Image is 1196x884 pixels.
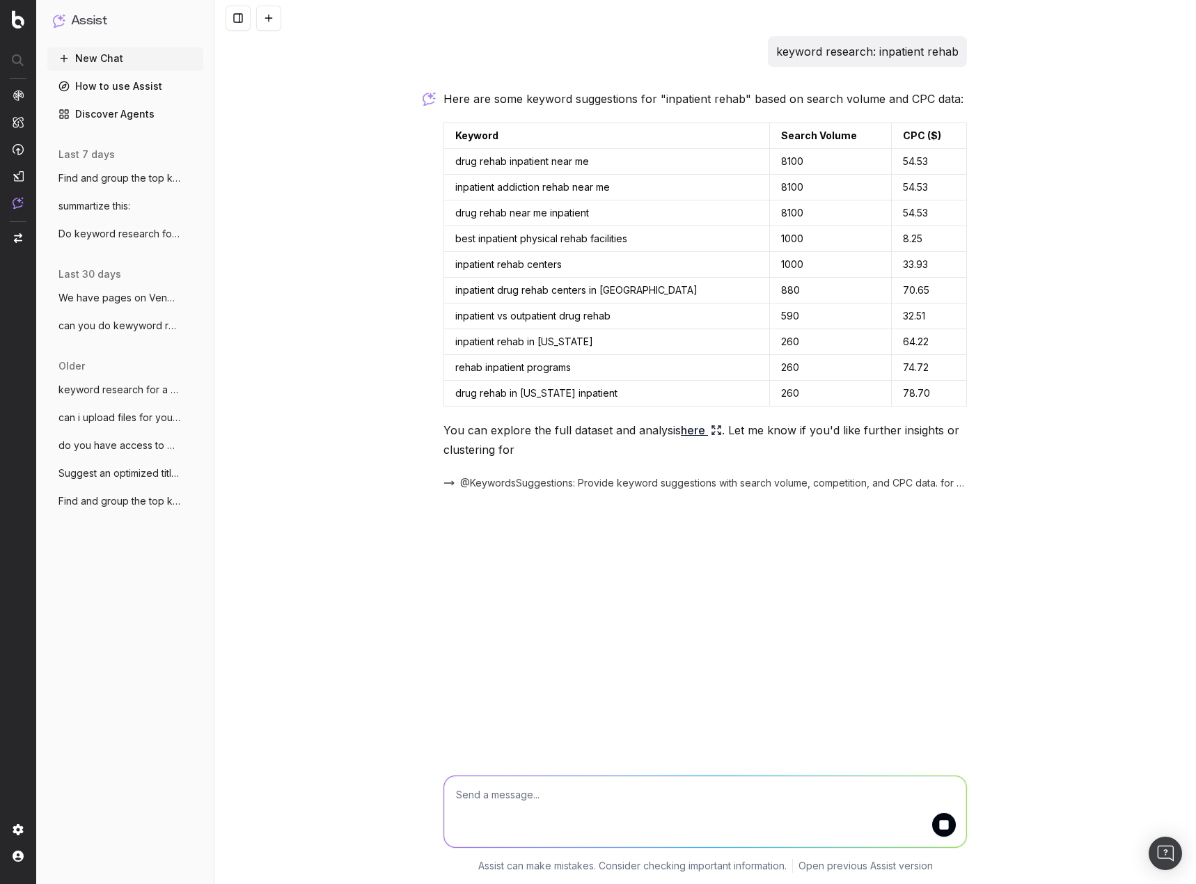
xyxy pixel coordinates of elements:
[1149,837,1182,870] div: Open Intercom Messenger
[770,329,892,355] td: 260
[58,494,181,508] span: Find and group the top keywords for acco
[891,329,966,355] td: 64.22
[71,11,107,31] h1: Assist
[58,439,181,452] span: do you have access to my SEM Rush data
[770,355,892,381] td: 260
[891,355,966,381] td: 74.72
[891,303,966,329] td: 32.51
[891,123,966,149] td: CPC ($)
[798,859,933,873] a: Open previous Assist version
[47,167,203,189] button: Find and group the top keywords for sta
[770,278,892,303] td: 880
[58,171,181,185] span: Find and group the top keywords for sta
[891,175,966,200] td: 54.53
[681,420,722,440] a: here
[770,200,892,226] td: 8100
[770,149,892,175] td: 8100
[58,359,85,373] span: older
[47,195,203,217] button: summartize this:
[460,476,967,490] span: @KeywordsSuggestions: Provide keyword suggestions with search volume, competition, and CPC data. ...
[47,223,203,245] button: Do keyword research for a lawsuit invest
[770,175,892,200] td: 8100
[13,143,24,155] img: Activation
[770,252,892,278] td: 1000
[770,226,892,252] td: 1000
[444,329,770,355] td: inpatient rehab in [US_STATE]
[891,149,966,175] td: 54.53
[891,252,966,278] td: 33.93
[13,116,24,128] img: Intelligence
[444,149,770,175] td: drug rehab inpatient near me
[14,233,22,243] img: Switch project
[12,10,24,29] img: Botify logo
[444,252,770,278] td: inpatient rehab centers
[47,434,203,457] button: do you have access to my SEM Rush data
[13,824,24,835] img: Setting
[47,47,203,70] button: New Chat
[47,287,203,309] button: We have pages on Venmo and CashApp refer
[770,381,892,407] td: 260
[47,490,203,512] button: Find and group the top keywords for acco
[444,200,770,226] td: drug rehab near me inpatient
[58,466,181,480] span: Suggest an optimized title and descripti
[53,11,198,31] button: Assist
[891,381,966,407] td: 78.70
[891,200,966,226] td: 54.53
[58,291,181,305] span: We have pages on Venmo and CashApp refer
[58,199,130,213] span: summartize this:
[443,89,967,109] p: Here are some keyword suggestions for "inpatient rehab" based on search volume and CPC data:
[891,278,966,303] td: 70.65
[58,227,181,241] span: Do keyword research for a lawsuit invest
[47,315,203,337] button: can you do kewyword research for this pa
[53,14,65,27] img: Assist
[13,851,24,862] img: My account
[47,407,203,429] button: can i upload files for you to analyze
[58,148,115,161] span: last 7 days
[47,379,203,401] button: keyword research for a page about a mass
[891,226,966,252] td: 8.25
[13,171,24,182] img: Studio
[770,303,892,329] td: 590
[443,420,967,459] p: You can explore the full dataset and analysis . Let me know if you'd like further insights or clu...
[47,462,203,484] button: Suggest an optimized title and descripti
[776,42,959,61] p: keyword research: inpatient rehab
[444,381,770,407] td: drug rehab in [US_STATE] inpatient
[13,197,24,209] img: Assist
[444,175,770,200] td: inpatient addiction rehab near me
[443,476,967,490] button: @KeywordsSuggestions: Provide keyword suggestions with search volume, competition, and CPC data. ...
[47,75,203,97] a: How to use Assist
[770,123,892,149] td: Search Volume
[444,278,770,303] td: inpatient drug rehab centers in [GEOGRAPHIC_DATA]
[444,303,770,329] td: inpatient vs outpatient drug rehab
[58,411,181,425] span: can i upload files for you to analyze
[444,123,770,149] td: Keyword
[444,355,770,381] td: rehab inpatient programs
[58,267,121,281] span: last 30 days
[13,90,24,101] img: Analytics
[58,383,181,397] span: keyword research for a page about a mass
[47,103,203,125] a: Discover Agents
[423,92,436,106] img: Botify assist logo
[444,226,770,252] td: best inpatient physical rehab facilities
[478,859,787,873] p: Assist can make mistakes. Consider checking important information.
[58,319,181,333] span: can you do kewyword research for this pa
